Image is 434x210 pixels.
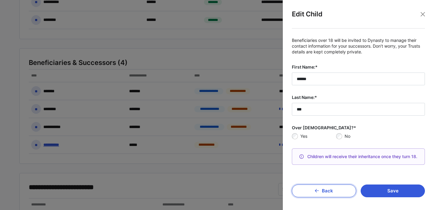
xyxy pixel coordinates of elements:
label: First Name:* [292,64,425,70]
label: Last Name:* [292,94,425,100]
label: Over [DEMOGRAPHIC_DATA]?* [292,125,425,131]
label: Yes [300,133,336,139]
button: Close [418,10,427,19]
label: No [345,133,425,139]
button: Back [292,185,356,197]
div: Children will receive their inheritance once they turn 18. [292,148,425,165]
div: Edit Child [292,9,425,29]
button: Save [361,185,425,197]
p: Beneficiaries over 18 will be invited to Dynasty to manage their contact information for your suc... [292,38,425,55]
